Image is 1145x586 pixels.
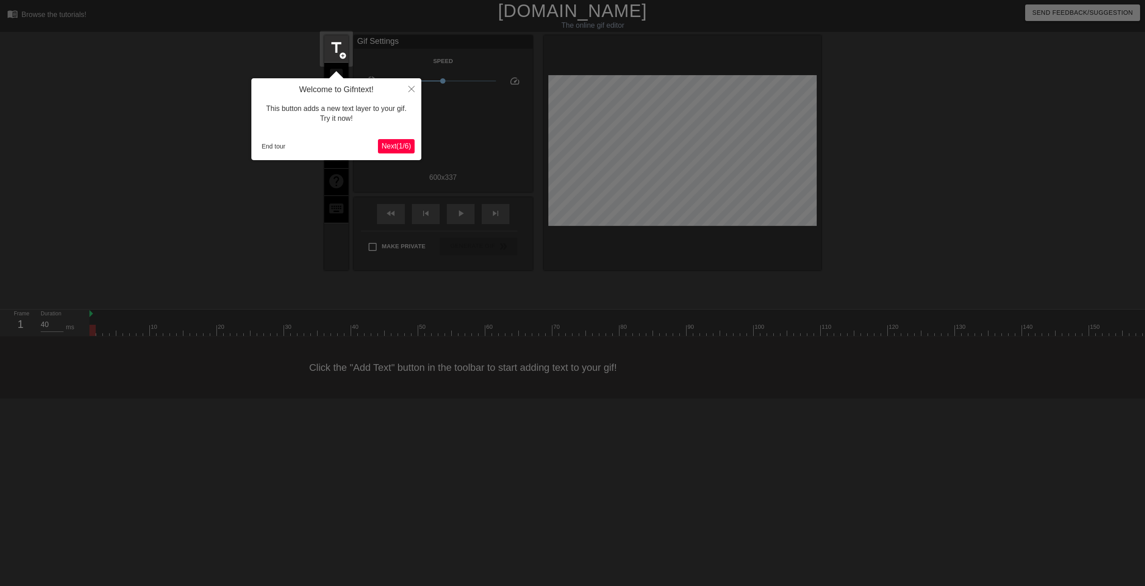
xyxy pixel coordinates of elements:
[258,140,289,153] button: End tour
[382,142,411,150] span: Next ( 1 / 6 )
[402,78,421,99] button: Close
[258,95,415,133] div: This button adds a new text layer to your gif. Try it now!
[258,85,415,95] h4: Welcome to Gifntext!
[378,139,415,153] button: Next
